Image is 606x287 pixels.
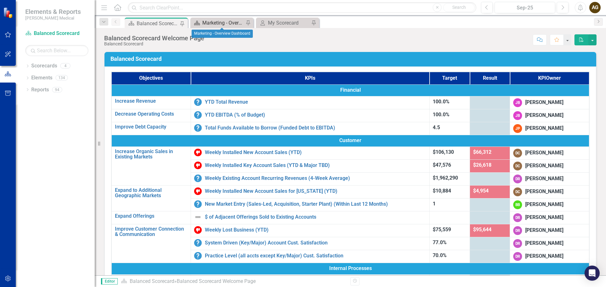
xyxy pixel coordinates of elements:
[513,98,522,107] div: JB
[510,172,589,185] td: Double-Click to Edit
[194,149,202,156] img: Below Target
[510,198,589,211] td: Double-Click to Edit
[115,213,187,219] a: Expand Offerings
[205,125,426,131] a: Total Funds Available to Borrow (Funded Debt to EBITDA)
[128,2,476,13] input: Search ClearPoint...
[433,99,449,105] span: 100.0%
[101,278,118,284] span: Editor
[205,227,426,233] a: Weekly Lost Business (YTD)
[452,5,466,10] span: Search
[111,84,589,96] td: Double-Click to Edit
[52,87,62,92] div: 94
[433,124,440,130] span: 4.5
[191,237,429,250] td: Double-Click to Edit Right Click for Context Menu
[25,30,88,37] a: Balanced Scorecard
[111,96,191,109] td: Double-Click to Edit Right Click for Context Menu
[510,122,589,135] td: Double-Click to Edit
[191,198,429,211] td: Double-Click to Edit Right Click for Context Menu
[433,227,451,232] span: $75,559
[111,109,191,122] td: Double-Click to Edit Right Click for Context Menu
[25,15,81,20] small: [PERSON_NAME] Medical
[525,125,563,132] div: [PERSON_NAME]
[194,200,202,208] img: No Information
[115,226,187,237] a: Improve Customer Connection & Communication
[191,224,429,237] td: Double-Click to Edit Right Click for Context Menu
[525,253,563,260] div: [PERSON_NAME]
[525,162,563,169] div: [PERSON_NAME]
[25,45,88,56] input: Search Below...
[111,135,589,146] td: Double-Click to Edit
[510,96,589,109] td: Double-Click to Edit
[510,211,589,224] td: Double-Click to Edit
[205,99,426,105] a: YTD Total Revenue
[205,201,426,207] a: New Market Entry (Sales-Led, Acquisition, Starter Plant) (Within Last 12 Months)
[191,250,429,263] td: Double-Click to Edit Right Click for Context Menu
[194,98,202,106] img: No Information
[205,188,426,194] a: Weekly Installed New Account Sales for [US_STATE] (YTD)
[495,2,555,13] button: Sep-25
[513,200,522,209] div: BB
[191,122,429,135] td: Double-Click to Edit Right Click for Context Menu
[525,214,563,221] div: [PERSON_NAME]
[525,201,563,208] div: [PERSON_NAME]
[121,278,346,285] div: »
[115,187,187,198] a: Expand to Additional Geographic Markets
[513,124,522,133] div: JP
[194,111,202,119] img: No Information
[510,185,589,198] td: Double-Click to Edit
[111,122,191,135] td: Double-Click to Edit Right Click for Context Menu
[3,7,15,18] img: ClearPoint Strategy
[205,214,426,220] a: $ of Adjacent Offerings Sold to Existing Accounts
[433,252,447,258] span: 70.0%
[191,211,429,224] td: Double-Click to Edit Right Click for Context Menu
[258,19,310,27] a: My Scorecard
[115,98,187,104] a: Increase Revenue
[31,74,52,82] a: Elements
[525,112,563,119] div: [PERSON_NAME]
[510,250,589,263] td: Double-Click to Edit
[115,137,586,144] span: Customer
[177,278,256,284] div: Balanced Scorecard Welcome Page
[433,175,458,181] span: $1,962,290
[510,237,589,250] td: Double-Click to Edit
[111,146,191,185] td: Double-Click to Edit Right Click for Context Menu
[194,124,202,132] img: No Information
[268,19,310,27] div: My Scorecard
[433,239,447,245] span: 77.0%
[513,149,522,158] div: DC
[585,266,600,281] div: Open Intercom Messenger
[433,201,436,207] span: 1
[205,163,426,168] a: Weekly Installed Key Account Sales (YTD & Major TBD)
[191,146,429,159] td: Double-Click to Edit Right Click for Context Menu
[525,240,563,247] div: [PERSON_NAME]
[25,8,81,15] span: Elements & Reports
[433,112,449,118] span: 100.0%
[510,224,589,237] td: Double-Click to Edit
[191,96,429,109] td: Double-Click to Edit Right Click for Context Menu
[525,188,563,195] div: [PERSON_NAME]
[111,185,191,211] td: Double-Click to Edit Right Click for Context Menu
[205,150,426,155] a: Weekly Installed New Account Sales (YTD)
[473,149,491,155] span: $66,312
[473,188,489,194] span: $4,954
[191,185,429,198] td: Double-Click to Edit Right Click for Context Menu
[589,2,601,13] button: AG
[194,175,202,182] img: No Information
[443,3,475,12] button: Search
[115,87,586,94] span: Financial
[194,213,202,221] img: Not Defined
[513,239,522,248] div: DR
[60,63,70,69] div: 4
[525,99,563,106] div: [PERSON_NAME]
[130,278,174,284] a: Balanced Scorecard
[192,19,244,27] a: Marketing - Overview Dashboard
[525,175,563,182] div: [PERSON_NAME]
[510,146,589,159] td: Double-Click to Edit
[525,227,563,234] div: [PERSON_NAME]
[137,20,178,27] div: Balanced Scorecard Welcome Page
[205,175,426,181] a: Weekly Existing Account Recurring Revenues (4-Week Average)
[513,213,522,222] div: DR
[104,35,204,42] div: Balanced Scorecard Welcome Page
[115,124,187,130] a: Improve Debt Capacity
